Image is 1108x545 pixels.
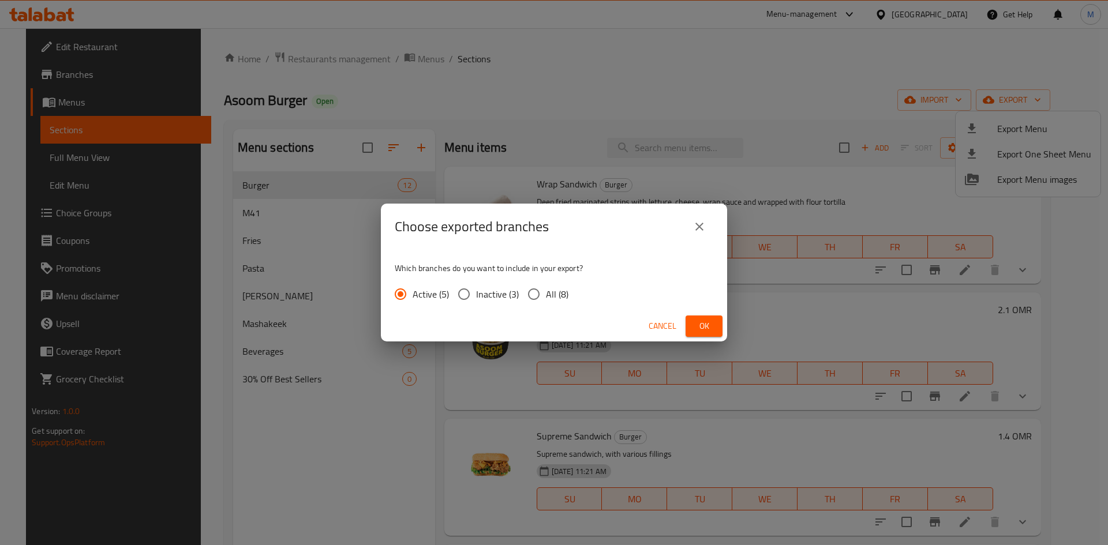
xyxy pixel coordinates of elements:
button: Ok [686,315,723,337]
p: Which branches do you want to include in your export? [395,262,713,274]
span: Ok [695,319,713,333]
h2: Choose exported branches [395,217,549,236]
button: close [686,213,713,240]
button: Cancel [644,315,681,337]
span: Active (5) [413,287,449,301]
span: All (8) [546,287,568,301]
span: Inactive (3) [476,287,519,301]
span: Cancel [649,319,676,333]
